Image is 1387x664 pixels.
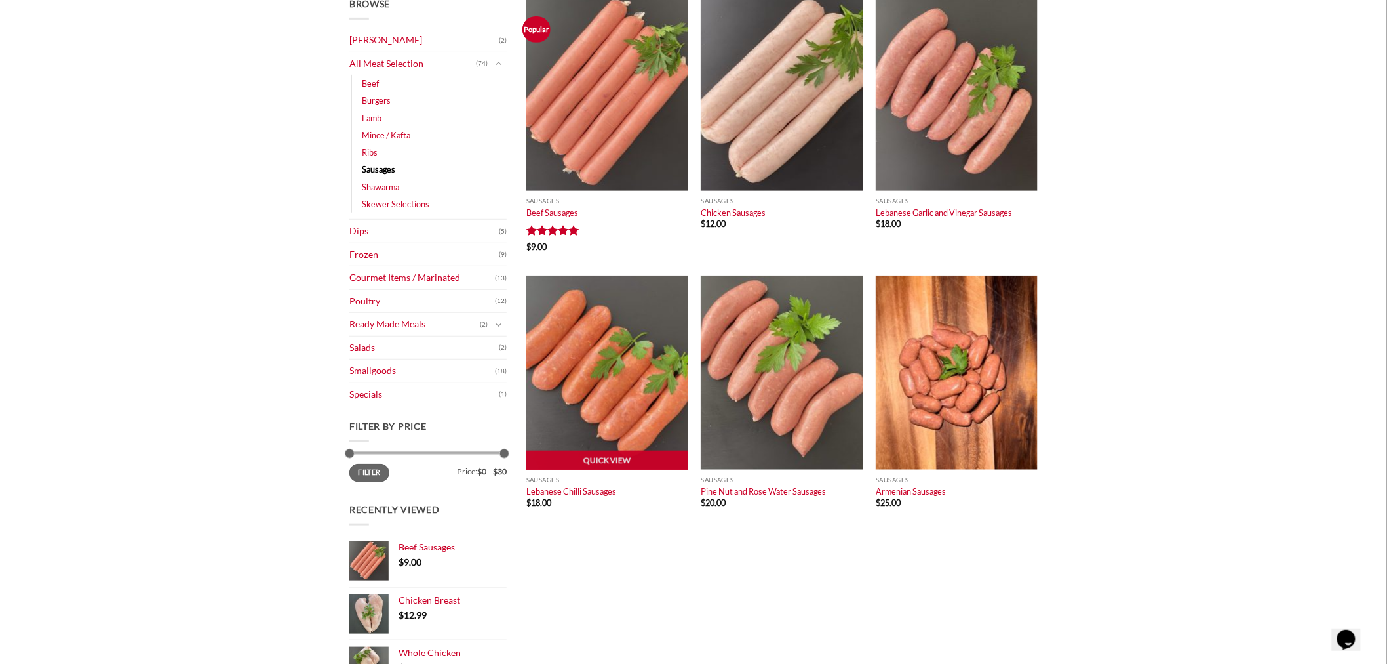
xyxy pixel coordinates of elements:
[491,318,507,332] button: Toggle
[701,218,726,229] bdi: 12.00
[349,464,389,482] button: Filter
[876,497,880,508] span: $
[399,647,461,658] span: Whole Chicken
[399,594,460,606] span: Chicken Breast
[701,486,826,497] a: Pine Nut and Rose Water Sausages
[526,207,578,218] a: Beef Sausages
[701,207,766,218] a: Chicken Sausages
[526,497,531,508] span: $
[399,594,507,606] a: Chicken Breast
[349,421,427,432] span: Filter by price
[876,497,901,508] bdi: 25.00
[526,276,688,470] img: Lebanese-Chilli-Sausages (per 1Kg)
[491,56,507,71] button: Toggle
[701,476,863,484] p: Sausages
[399,647,507,659] a: Whole Chicken
[349,313,480,336] a: Ready Made Meals
[349,504,440,515] span: Recently Viewed
[876,197,1038,205] p: Sausages
[349,243,499,266] a: Frozen
[349,220,499,243] a: Dips
[399,556,421,568] bdi: 9.00
[526,476,688,484] p: Sausages
[495,362,507,381] span: (18)
[499,31,507,51] span: (2)
[349,29,499,52] a: [PERSON_NAME]
[499,222,507,241] span: (5)
[362,92,391,109] a: Burgers
[349,266,495,289] a: Gourmet Items / Marinated
[362,127,410,144] a: Mince / Kafta
[399,541,507,553] a: Beef Sausages
[349,360,495,383] a: Smallgoods
[526,225,579,241] span: Rated out of 5
[876,476,1038,484] p: Sausages
[495,268,507,288] span: (13)
[362,178,399,196] a: Shawarma
[526,225,579,238] div: Rated 5 out of 5
[526,241,547,252] bdi: 9.00
[349,52,476,75] a: All Meat Selection
[495,291,507,311] span: (12)
[349,464,507,476] div: Price: —
[701,497,726,508] bdi: 20.00
[876,218,880,229] span: $
[349,337,499,360] a: Salads
[399,610,404,621] span: $
[701,276,863,470] img: Pine Nut and Rose Water Sausages
[701,497,705,508] span: $
[499,384,507,404] span: (1)
[876,207,1012,218] a: Lebanese Garlic and Vinegar Sausages
[876,486,946,497] a: Armenian Sausages
[499,245,507,264] span: (9)
[526,241,531,252] span: $
[526,197,688,205] p: Sausages
[526,497,551,508] bdi: 18.00
[362,110,381,127] a: Lamb
[349,383,499,406] a: Specials
[701,218,705,229] span: $
[526,486,616,497] a: Lebanese Chilli Sausages
[349,290,495,313] a: Poultry
[876,276,1038,470] img: Armenian Sausages
[477,467,486,476] span: $0
[1332,612,1374,651] iframe: chat widget
[876,218,901,229] bdi: 18.00
[499,338,507,358] span: (2)
[526,451,688,470] a: Quick View
[399,610,427,621] bdi: 12.99
[362,161,395,178] a: Sausages
[362,75,379,92] a: Beef
[493,467,507,476] span: $30
[701,197,863,205] p: Sausages
[362,196,429,213] a: Skewer Selections
[399,541,455,552] span: Beef Sausages
[480,315,488,335] span: (2)
[362,144,378,161] a: Ribs
[399,556,404,568] span: $
[476,54,488,73] span: (74)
